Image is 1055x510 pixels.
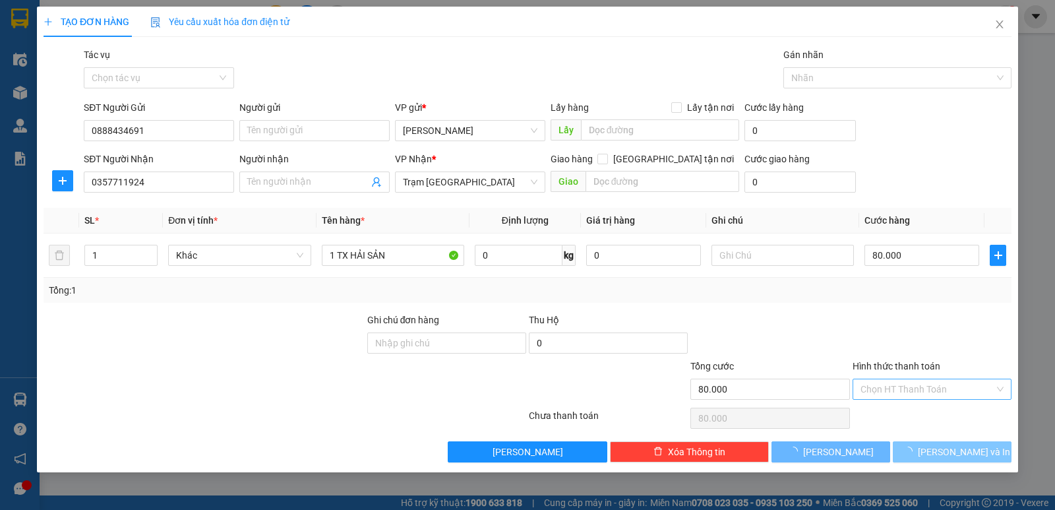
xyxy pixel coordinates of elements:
[711,245,854,266] input: Ghi Chú
[783,49,824,60] label: Gán nhãn
[7,7,191,32] li: Trung Nga
[744,154,810,164] label: Cước giao hàng
[690,361,734,371] span: Tổng cước
[918,445,1010,459] span: [PERSON_NAME] và In
[562,245,576,266] span: kg
[551,102,589,113] span: Lấy hàng
[668,445,725,459] span: Xóa Thông tin
[395,100,545,115] div: VP gửi
[84,215,95,226] span: SL
[44,17,53,26] span: plus
[395,154,432,164] span: VP Nhận
[84,49,110,60] label: Tác vụ
[608,152,739,166] span: [GEOGRAPHIC_DATA] tận nơi
[771,441,890,462] button: [PERSON_NAME]
[990,245,1006,266] button: plus
[586,215,635,226] span: Giá trị hàng
[551,171,586,192] span: Giao
[853,361,940,371] label: Hình thức thanh toán
[864,215,910,226] span: Cước hàng
[91,56,175,100] li: VP Trạm [GEOGRAPHIC_DATA]
[7,7,53,53] img: logo.jpg
[53,175,73,186] span: plus
[367,315,440,325] label: Ghi chú đơn hàng
[789,447,803,456] span: loading
[586,245,701,266] input: 0
[239,100,390,115] div: Người gửi
[49,245,70,266] button: delete
[7,56,91,71] li: VP [PERSON_NAME]
[893,441,1011,462] button: [PERSON_NAME] và In
[653,447,663,457] span: delete
[322,215,365,226] span: Tên hàng
[581,119,740,141] input: Dọc đường
[994,19,1005,30] span: close
[744,172,856,193] input: Cước giao hàng
[682,100,739,115] span: Lấy tận nơi
[7,73,16,82] span: environment
[403,172,537,192] span: Trạm Sài Gòn
[527,408,689,431] div: Chưa thanh toán
[239,152,390,166] div: Người nhận
[168,215,218,226] span: Đơn vị tính
[551,119,581,141] span: Lấy
[49,283,408,298] div: Tổng: 1
[610,441,769,462] button: deleteXóa Thông tin
[52,170,73,191] button: plus
[367,333,526,354] input: Ghi chú đơn hàng
[84,100,234,115] div: SĐT Người Gửi
[502,215,549,226] span: Định lượng
[529,315,559,325] span: Thu Hộ
[7,73,87,112] b: T1 [PERSON_NAME], P Phú Thuỷ
[150,17,161,28] img: icon
[551,154,593,164] span: Giao hàng
[586,171,740,192] input: Dọc đường
[44,16,129,27] span: TẠO ĐƠN HÀNG
[981,7,1018,44] button: Close
[744,120,856,141] input: Cước lấy hàng
[803,445,874,459] span: [PERSON_NAME]
[403,121,537,141] span: Phan Thiết
[903,447,918,456] span: loading
[990,250,1006,261] span: plus
[84,152,234,166] div: SĐT Người Nhận
[371,177,382,187] span: user-add
[706,208,859,234] th: Ghi chú
[448,441,607,462] button: [PERSON_NAME]
[150,16,289,27] span: Yêu cầu xuất hóa đơn điện tử
[744,102,804,113] label: Cước lấy hàng
[176,245,303,265] span: Khác
[322,245,464,266] input: VD: Bàn, Ghế
[493,445,563,459] span: [PERSON_NAME]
